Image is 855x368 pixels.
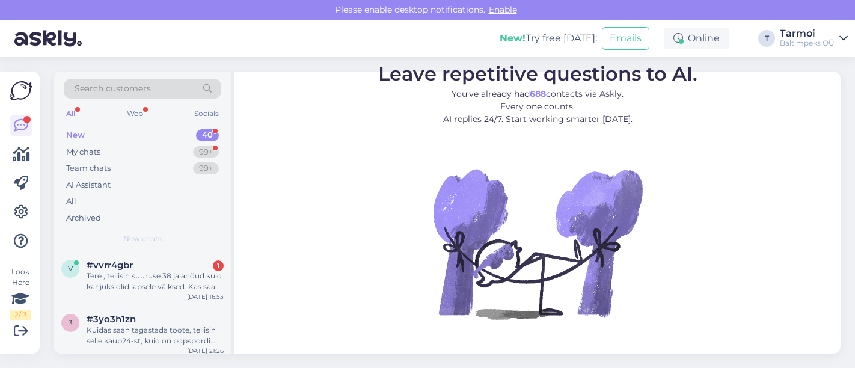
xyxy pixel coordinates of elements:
div: Tarmoi [780,29,835,38]
div: AI Assistant [66,179,111,191]
div: Team chats [66,162,111,174]
span: Enable [485,4,521,15]
span: #3yo3h1zn [87,314,136,325]
span: #vvrr4gbr [87,260,133,271]
span: New chats [123,233,162,244]
div: T [758,30,775,47]
div: Tere , tellisin suuruse 38 jalanõud kuid kahjuks olid lapsele väiksed. Kas saan jalanõud teile ta... [87,271,224,292]
div: Online [664,28,729,49]
div: [DATE] 21:26 [187,346,224,355]
div: Kuidas saan tagastada toote, tellisin selle kaup24-st, kuid on popspordi toode ning kuidas saan r... [87,325,224,346]
span: Search customers [75,82,151,95]
img: No Chat active [429,135,646,352]
p: You’ve already had contacts via Askly. Every one counts. AI replies 24/7. Start working smarter [... [378,88,697,126]
div: Web [124,106,146,121]
span: Leave repetitive questions to AI. [378,62,697,85]
div: Archived [66,212,101,224]
a: TarmoiBaltimpeks OÜ [780,29,848,48]
div: New [66,129,85,141]
div: Baltimpeks OÜ [780,38,835,48]
div: All [66,195,76,207]
div: Try free [DATE]: [500,31,597,46]
span: v [68,264,73,273]
b: New! [500,32,526,44]
div: 40 [196,129,219,141]
div: Socials [192,106,221,121]
div: Look Here [10,266,31,320]
div: My chats [66,146,100,158]
button: Emails [602,27,649,50]
span: 3 [69,318,73,327]
div: All [64,106,78,121]
div: [DATE] 16:53 [187,292,224,301]
div: 99+ [193,162,219,174]
div: 99+ [193,146,219,158]
img: Askly Logo [10,81,32,100]
div: 2 / 3 [10,310,31,320]
div: 1 [213,260,224,271]
b: 688 [530,88,546,99]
